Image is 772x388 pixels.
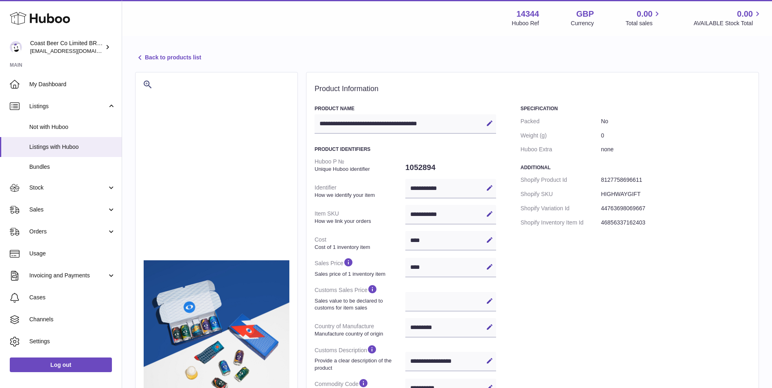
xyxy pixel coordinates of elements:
span: AVAILABLE Stock Total [693,20,762,27]
dd: HIGHWAYGIFT [601,187,750,201]
span: Stock [29,184,107,192]
dt: Item SKU [315,207,405,228]
span: Listings [29,102,107,110]
strong: GBP [576,9,594,20]
strong: Sales price of 1 inventory item [315,270,403,278]
h3: Specification [520,105,750,112]
strong: Provide a clear description of the product [315,357,403,371]
span: Channels [29,316,116,323]
dt: Shopify Product Id [520,173,601,187]
span: Bundles [29,163,116,171]
dd: 1052894 [405,159,496,176]
span: Invoicing and Payments [29,272,107,279]
div: Currency [571,20,594,27]
span: Total sales [625,20,662,27]
strong: Manufacture country of origin [315,330,403,338]
strong: Unique Huboo identifier [315,166,403,173]
div: Huboo Ref [512,20,539,27]
strong: 14344 [516,9,539,20]
dt: Huboo Extra [520,142,601,157]
dt: Weight (g) [520,129,601,143]
dt: Packed [520,114,601,129]
dt: Identifier [315,181,405,202]
strong: How we identify your item [315,192,403,199]
span: My Dashboard [29,81,116,88]
dt: Shopify Inventory Item Id [520,216,601,230]
dd: No [601,114,750,129]
h3: Product Name [315,105,496,112]
strong: Cost of 1 inventory item [315,244,403,251]
dt: Customs Description [315,341,405,375]
span: [EMAIL_ADDRESS][DOMAIN_NAME] [30,48,120,54]
strong: How we link your orders [315,218,403,225]
h3: Additional [520,164,750,171]
img: internalAdmin-14344@internal.huboo.com [10,41,22,53]
dd: none [601,142,750,157]
dd: 8127758696611 [601,173,750,187]
dt: Cost [315,233,405,254]
a: 0.00 AVAILABLE Stock Total [693,9,762,27]
span: Orders [29,228,107,235]
h2: Product Information [315,85,750,94]
a: Back to products list [135,53,201,63]
dt: Customs Sales Price [315,281,405,314]
dt: Shopify SKU [520,187,601,201]
span: 0.00 [737,9,753,20]
span: Listings with Huboo [29,143,116,151]
dd: 44763698069667 [601,201,750,216]
dd: 46856337162403 [601,216,750,230]
h3: Product Identifiers [315,146,496,153]
a: Log out [10,357,112,372]
span: Not with Huboo [29,123,116,131]
span: Settings [29,338,116,345]
span: Usage [29,250,116,257]
dt: Huboo P № [315,155,405,176]
dt: Sales Price [315,254,405,281]
span: Sales [29,206,107,214]
span: Cases [29,294,116,301]
div: Coast Beer Co Limited BRULO [30,39,103,55]
strong: Sales value to be declared to customs for item sales [315,297,403,312]
a: 0.00 Total sales [625,9,662,27]
span: 0.00 [637,9,653,20]
dt: Country of Manufacture [315,319,405,340]
dd: 0 [601,129,750,143]
dt: Shopify Variation Id [520,201,601,216]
